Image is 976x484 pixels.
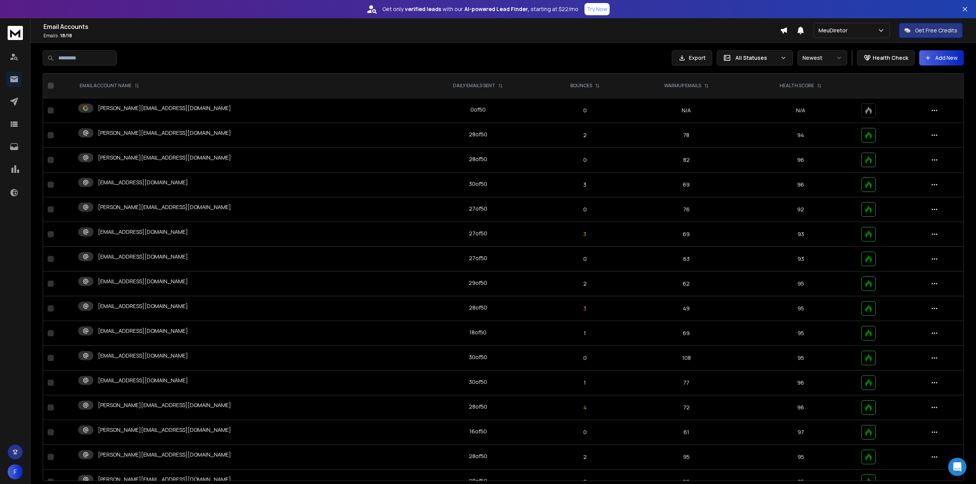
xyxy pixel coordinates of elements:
[469,378,487,386] div: 30 of 50
[745,272,857,296] td: 95
[919,50,964,65] button: Add New
[453,83,495,89] p: DAILY EMAILS SENT
[664,83,701,89] p: WARMUP EMAILS
[547,181,623,188] p: 3
[628,123,745,148] td: 78
[98,451,231,458] p: [PERSON_NAME][EMAIL_ADDRESS][DOMAIN_NAME]
[469,428,487,435] div: 16 of 50
[570,83,592,89] p: BOUNCES
[469,304,487,311] div: 28 of 50
[745,395,857,420] td: 96
[745,371,857,395] td: 96
[745,123,857,148] td: 94
[672,50,712,65] button: Export
[628,420,745,445] td: 61
[745,346,857,371] td: 95
[98,327,188,335] p: [EMAIL_ADDRESS][DOMAIN_NAME]
[584,3,610,15] button: Try Now
[628,346,745,371] td: 108
[547,428,623,436] p: 0
[819,27,851,34] p: MeuDiretor
[469,155,487,163] div: 28 of 50
[469,230,487,237] div: 27 of 50
[628,98,745,123] td: N/A
[899,23,963,38] button: Get Free Credits
[745,222,857,247] td: 93
[98,228,188,236] p: [EMAIL_ADDRESS][DOMAIN_NAME]
[80,83,139,89] div: EMAIL ACCOUNT NAME
[469,254,487,262] div: 27 of 50
[98,377,188,384] p: [EMAIL_ADDRESS][DOMAIN_NAME]
[745,445,857,470] td: 95
[98,302,188,310] p: [EMAIL_ADDRESS][DOMAIN_NAME]
[8,464,23,479] button: F
[547,379,623,387] p: 1
[857,50,915,65] button: Health Check
[98,352,188,359] p: [EMAIL_ADDRESS][DOMAIN_NAME]
[98,154,231,161] p: [PERSON_NAME][EMAIL_ADDRESS][DOMAIN_NAME]
[98,253,188,260] p: [EMAIL_ADDRESS][DOMAIN_NAME]
[43,33,780,39] p: Emails :
[547,305,623,312] p: 3
[547,255,623,263] p: 0
[628,445,745,470] td: 95
[60,32,72,39] span: 18 / 18
[873,54,908,62] p: Health Check
[628,272,745,296] td: 62
[547,230,623,238] p: 3
[469,353,487,361] div: 30 of 50
[8,26,23,40] img: logo
[98,129,231,137] p: [PERSON_NAME][EMAIL_ADDRESS][DOMAIN_NAME]
[98,278,188,285] p: [EMAIL_ADDRESS][DOMAIN_NAME]
[547,354,623,362] p: 0
[745,321,857,346] td: 95
[382,5,578,13] p: Get only with our starting at $22/mo
[745,420,857,445] td: 97
[628,197,745,222] td: 76
[98,104,231,112] p: [PERSON_NAME][EMAIL_ADDRESS][DOMAIN_NAME]
[469,452,487,460] div: 28 of 50
[469,403,487,411] div: 28 of 50
[745,247,857,272] td: 93
[98,476,231,483] p: [PERSON_NAME][EMAIL_ADDRESS][DOMAIN_NAME]
[798,50,847,65] button: Newest
[780,83,814,89] p: HEALTH SCORE
[547,329,623,337] p: 1
[735,54,777,62] p: All Statuses
[98,179,188,186] p: [EMAIL_ADDRESS][DOMAIN_NAME]
[405,5,441,13] strong: verified leads
[915,27,957,34] p: Get Free Credits
[628,173,745,197] td: 69
[547,206,623,213] p: 0
[587,5,607,13] p: Try Now
[745,296,857,321] td: 95
[464,5,529,13] strong: AI-powered Lead Finder,
[470,106,486,113] div: 0 of 50
[547,131,623,139] p: 2
[469,329,486,336] div: 18 of 50
[628,247,745,272] td: 63
[628,296,745,321] td: 49
[98,426,231,434] p: [PERSON_NAME][EMAIL_ADDRESS][DOMAIN_NAME]
[98,401,231,409] p: [PERSON_NAME][EMAIL_ADDRESS][DOMAIN_NAME]
[745,173,857,197] td: 96
[98,203,231,211] p: [PERSON_NAME][EMAIL_ADDRESS][DOMAIN_NAME]
[745,197,857,222] td: 92
[750,107,852,114] p: N/A
[547,453,623,461] p: 2
[469,180,487,188] div: 30 of 50
[43,22,780,31] h1: Email Accounts
[547,404,623,411] p: 4
[745,148,857,173] td: 96
[469,131,487,138] div: 28 of 50
[628,321,745,346] td: 69
[948,458,966,476] div: Open Intercom Messenger
[628,395,745,420] td: 72
[469,205,487,212] div: 27 of 50
[547,107,623,114] p: 0
[628,371,745,395] td: 77
[628,222,745,247] td: 69
[547,280,623,288] p: 2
